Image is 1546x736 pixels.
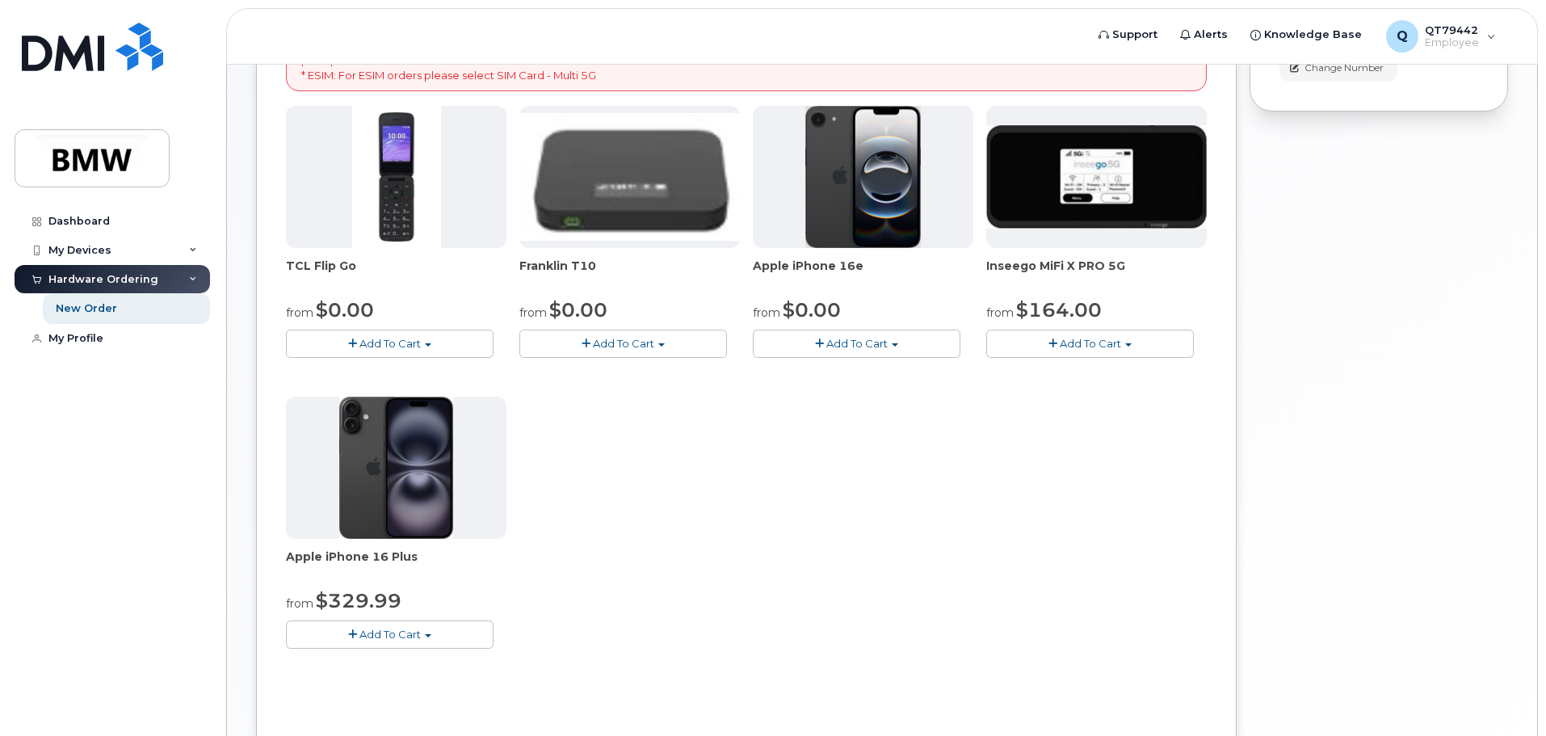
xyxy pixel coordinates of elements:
[286,258,506,290] div: TCL Flip Go
[986,330,1194,358] button: Add To Cart
[1425,36,1479,49] span: Employee
[1239,19,1373,51] a: Knowledge Base
[1194,27,1228,43] span: Alerts
[986,125,1207,229] img: cut_small_inseego_5G.jpg
[286,596,313,611] small: from
[826,337,888,350] span: Add To Cart
[1112,27,1157,43] span: Support
[519,258,740,290] div: Franklin T10
[1397,27,1408,46] span: Q
[316,298,374,322] span: $0.00
[286,330,494,358] button: Add To Cart
[549,298,607,322] span: $0.00
[1087,19,1169,51] a: Support
[286,620,494,649] button: Add To Cart
[519,113,740,241] img: t10.jpg
[359,628,421,641] span: Add To Cart
[1425,23,1479,36] span: QT79442
[1169,19,1239,51] a: Alerts
[286,305,313,320] small: from
[1264,27,1362,43] span: Knowledge Base
[753,330,960,358] button: Add To Cart
[519,330,727,358] button: Add To Cart
[986,258,1207,290] div: Inseego MiFi X PRO 5G
[1476,666,1534,724] iframe: Messenger Launcher
[593,337,654,350] span: Add To Cart
[805,106,922,248] img: iphone16e.png
[1304,61,1384,75] span: Change Number
[359,337,421,350] span: Add To Cart
[352,106,441,248] img: TCL_FLIP_MODE.jpg
[1279,53,1397,82] button: Change Number
[286,549,506,581] div: Apple iPhone 16 Plus
[519,305,547,320] small: from
[339,397,453,539] img: iphone_16_plus.png
[316,589,401,612] span: $329.99
[783,298,841,322] span: $0.00
[986,305,1014,320] small: from
[753,305,780,320] small: from
[1016,298,1102,322] span: $164.00
[1375,20,1507,53] div: QT79442
[753,258,973,290] div: Apple iPhone 16e
[1060,337,1121,350] span: Add To Cart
